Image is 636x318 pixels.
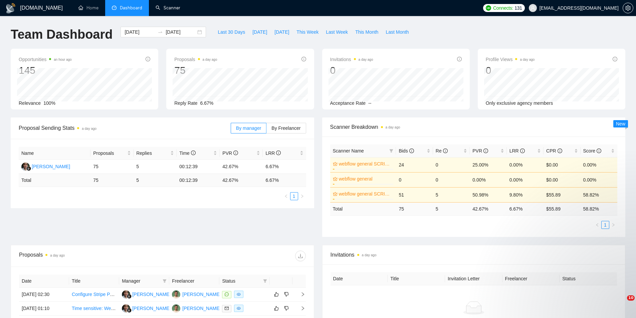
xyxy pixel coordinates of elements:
time: a day ago [520,58,535,61]
span: info-circle [613,57,617,61]
span: like [274,292,279,297]
li: Previous Page [593,221,601,229]
span: filter [163,279,167,283]
img: upwork-logo.png [486,5,491,11]
a: homeHome [78,5,98,11]
td: 0.00% [507,172,544,187]
td: 0.00% [470,172,506,187]
a: webflow general SCRIPT TEST [339,190,392,198]
span: LRR [265,150,281,156]
span: download [295,253,305,259]
span: 6.67% [200,100,214,106]
th: Proposals [90,147,134,160]
span: Re [436,148,448,153]
span: New [616,121,625,126]
div: 145 [19,64,72,77]
span: Dashboard [120,5,142,11]
span: [DATE] [252,28,267,36]
button: setting [623,3,633,13]
td: 42.67 % [220,174,263,187]
span: info-circle [191,150,196,155]
a: searchScanner [156,5,180,11]
td: 25.00% [470,157,506,172]
td: 6.67 % [263,174,306,187]
th: Manager [119,275,169,288]
span: Opportunities [19,55,72,63]
span: swap-right [158,29,163,35]
img: gigradar-bm.png [26,166,31,171]
img: JR [21,163,30,171]
span: Connects: [493,4,513,12]
th: Title [388,272,445,285]
td: 00:12:39 [177,174,220,187]
a: JR[PERSON_NAME] [21,164,70,169]
span: LRR [509,148,525,153]
span: mail [225,306,229,310]
td: 75 [90,174,134,187]
span: Proposal Sending Stats [19,124,231,132]
img: gigradar-bm.png [127,308,132,313]
th: Freelancer [502,272,560,285]
td: 75 [396,202,433,215]
td: $ 55.89 [544,202,580,215]
span: 100% [43,100,55,106]
td: [DATE] 02:30 [19,288,69,302]
button: like [272,304,280,312]
td: [DATE] 01:10 [19,302,69,316]
td: 5 [433,187,470,202]
img: JR [122,290,130,299]
span: info-circle [558,148,562,153]
a: Configure Stripe Payments with Webflow and MailerLite (Zapier) [72,292,205,297]
img: JR [122,304,130,313]
span: Reply Rate [174,100,197,106]
td: Configure Stripe Payments with Webflow and MailerLite (Zapier) [69,288,119,302]
time: a day ago [386,125,400,129]
td: Total [19,174,90,187]
th: Date [19,275,69,288]
button: [DATE] [271,27,293,37]
span: left [284,194,288,198]
span: info-circle [146,57,150,61]
span: right [300,194,304,198]
span: Score [583,148,601,153]
h1: Team Dashboard [11,27,113,42]
span: info-circle [520,148,525,153]
span: Scanner Name [333,148,364,153]
time: a day ago [50,254,65,257]
a: 1 [290,193,298,200]
span: info-circle [483,148,488,153]
td: 0 [396,172,433,187]
td: Total [330,202,396,215]
th: Replies [134,147,177,160]
td: 42.67 % [470,202,506,215]
span: right [295,306,305,311]
div: 0 [486,64,535,77]
td: 5 [134,174,177,187]
span: 131 [514,4,522,12]
span: info-circle [409,148,414,153]
div: [PERSON_NAME] [182,291,221,298]
li: Next Page [298,192,306,200]
span: Profile Views [486,55,535,63]
div: 75 [174,64,217,77]
span: Proposals [93,149,126,157]
span: crown [333,162,338,166]
button: dislike [282,304,290,312]
td: 6.67% [263,160,306,174]
div: [PERSON_NAME] [132,305,171,312]
time: an hour ago [54,58,71,61]
span: By manager [236,125,261,131]
span: Last Month [386,28,409,36]
td: 58.82% [581,187,617,202]
span: to [158,29,163,35]
span: Bids [399,148,414,153]
button: dislike [282,290,290,298]
img: gigradar-bm.png [127,294,132,299]
td: 75 [90,160,134,174]
span: message [225,292,229,296]
td: 5 [134,160,177,174]
a: setting [623,5,633,11]
button: Last Week [322,27,352,37]
span: Proposals [174,55,217,63]
button: This Week [293,27,322,37]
